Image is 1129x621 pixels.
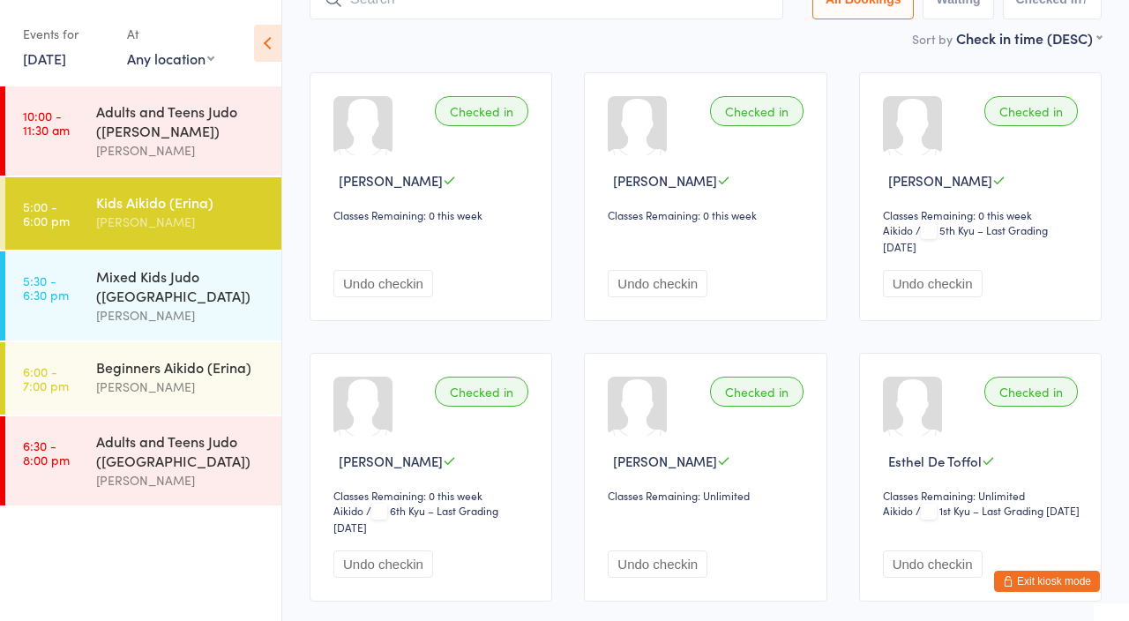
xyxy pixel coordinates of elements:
span: / 1st Kyu – Last Grading [DATE] [916,503,1080,518]
div: Classes Remaining: 0 this week [333,207,534,222]
div: Checked in [435,96,528,126]
span: / 6th Kyu – Last Grading [DATE] [333,503,498,535]
button: Undo checkin [333,550,433,578]
div: Aikido [883,222,913,237]
label: Sort by [912,30,953,48]
div: Events for [23,19,109,49]
div: Aikido [333,503,363,518]
button: Undo checkin [608,550,707,578]
a: [DATE] [23,49,66,68]
div: Classes Remaining: 0 this week [883,207,1083,222]
div: Check in time (DESC) [956,28,1102,48]
button: Undo checkin [883,270,983,297]
a: 6:00 -7:00 pmBeginners Aikido (Erina)[PERSON_NAME] [5,342,281,415]
div: Aikido [883,503,913,518]
time: 6:00 - 7:00 pm [23,364,69,393]
time: 10:00 - 11:30 am [23,108,70,137]
div: Classes Remaining: 0 this week [333,488,534,503]
div: [PERSON_NAME] [96,140,266,161]
div: Beginners Aikido (Erina) [96,357,266,377]
div: Classes Remaining: Unlimited [883,488,1083,503]
span: [PERSON_NAME] [339,452,443,470]
div: Kids Aikido (Erina) [96,192,266,212]
span: [PERSON_NAME] [339,171,443,190]
time: 5:00 - 6:00 pm [23,199,70,228]
div: Adults and Teens Judo ([PERSON_NAME]) [96,101,266,140]
span: Esthel De Toffol [888,452,982,470]
a: 10:00 -11:30 amAdults and Teens Judo ([PERSON_NAME])[PERSON_NAME] [5,86,281,176]
div: [PERSON_NAME] [96,305,266,325]
div: Any location [127,49,214,68]
button: Undo checkin [608,270,707,297]
button: Exit kiosk mode [994,571,1100,592]
div: Checked in [710,377,804,407]
time: 6:30 - 8:00 pm [23,438,70,467]
div: Classes Remaining: 0 this week [608,207,808,222]
time: 5:30 - 6:30 pm [23,273,69,302]
div: [PERSON_NAME] [96,470,266,490]
div: Adults and Teens Judo ([GEOGRAPHIC_DATA]) [96,431,266,470]
button: Undo checkin [883,550,983,578]
div: At [127,19,214,49]
div: Checked in [435,377,528,407]
a: 5:00 -6:00 pmKids Aikido (Erina)[PERSON_NAME] [5,177,281,250]
div: [PERSON_NAME] [96,212,266,232]
div: Checked in [710,96,804,126]
a: 5:30 -6:30 pmMixed Kids Judo ([GEOGRAPHIC_DATA])[PERSON_NAME] [5,251,281,340]
button: Undo checkin [333,270,433,297]
div: Checked in [984,377,1078,407]
span: [PERSON_NAME] [613,452,717,470]
span: [PERSON_NAME] [613,171,717,190]
span: / 5th Kyu – Last Grading [DATE] [883,222,1048,254]
div: Mixed Kids Judo ([GEOGRAPHIC_DATA]) [96,266,266,305]
a: 6:30 -8:00 pmAdults and Teens Judo ([GEOGRAPHIC_DATA])[PERSON_NAME] [5,416,281,505]
span: [PERSON_NAME] [888,171,992,190]
div: Checked in [984,96,1078,126]
div: [PERSON_NAME] [96,377,266,397]
div: Classes Remaining: Unlimited [608,488,808,503]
